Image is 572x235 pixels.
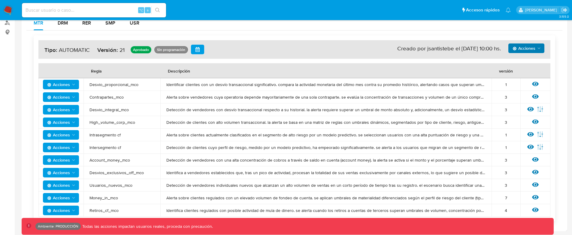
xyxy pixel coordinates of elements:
p: Todas las acciones impactan usuarios reales, proceda con precaución. [81,224,213,229]
span: ⌥ [139,7,143,13]
p: Ambiente: PRODUCCIÓN [38,225,78,228]
a: Notificaciones [506,7,511,13]
span: 3.155.0 [559,14,569,19]
span: Accesos rápidos [466,7,500,13]
button: search-icon [151,6,164,14]
p: dizzi.tren@mercadolibre.com.co [525,7,559,13]
span: s [147,7,149,13]
a: Salir [561,7,567,13]
input: Buscar usuario o caso... [22,6,166,14]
